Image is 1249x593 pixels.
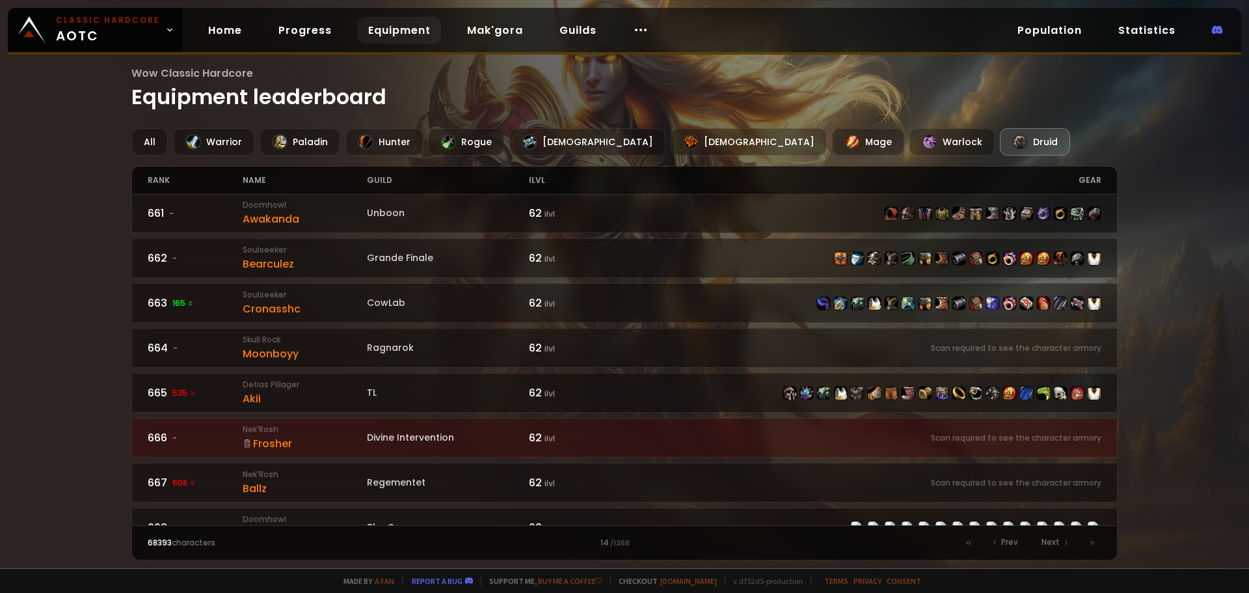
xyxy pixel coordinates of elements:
img: item-15062 [919,252,932,265]
div: 664 [148,340,243,356]
div: [DEMOGRAPHIC_DATA] [509,128,665,156]
div: rank [148,167,243,194]
span: Support me, [481,576,602,586]
img: item-5963 [969,207,982,220]
div: 665 [148,385,243,401]
img: item-16983 [834,252,847,265]
div: 661 [148,205,243,221]
div: Frosher [243,435,367,452]
img: item-22397 [1071,387,1084,400]
span: v. d752d5 - production [725,576,803,586]
a: 662-SoulseekerBearculezGrande Finale62 ilvlitem-16983item-18404item-12082item-15064item-13118item... [131,238,1118,278]
div: Mage [832,128,904,156]
div: Awakanda [243,211,367,227]
img: item-16977 [986,207,999,220]
div: CowLab [367,296,529,310]
a: Consent [887,576,921,586]
img: item-18404 [851,252,864,265]
small: Skull Rock [243,334,367,346]
div: Akii [243,391,367,407]
img: item-7230 [1088,207,1101,220]
h1: Equipment leaderboard [131,65,1118,113]
div: The Core [367,521,529,534]
a: 668-DoomhowlBulcrapThe Core62 ilvlitem-20643item-15799item-10774item-11876item-7535item-9624item-... [131,508,1118,547]
div: Paladin [260,128,340,156]
img: item-19120 [1020,297,1033,310]
span: 535 [172,387,196,399]
span: 608 [172,477,196,489]
div: All [131,128,168,156]
img: item-15061 [817,387,830,400]
div: Ballz [243,480,367,497]
div: 62 [529,205,624,221]
img: item-12038 [952,387,965,400]
small: Scan required to see the character armory [931,342,1101,354]
span: - [172,253,177,264]
img: item-18879 [986,252,999,265]
img: item-3342 [919,207,932,220]
div: Warlock [909,128,995,156]
span: - [173,342,178,354]
a: Terms [824,576,848,586]
div: 62 [529,340,624,356]
small: / 1368 [610,538,630,549]
img: item-12966 [952,252,965,265]
div: 62 [529,295,624,311]
div: Regementet [367,476,529,490]
div: Ragnarok [367,341,529,355]
img: item-943 [1071,297,1084,310]
div: [DEMOGRAPHIC_DATA] [671,128,827,156]
img: item-13966 [1037,297,1050,310]
a: Guilds [549,17,607,44]
img: item-18948 [1003,207,1016,220]
img: item-12082 [868,252,881,265]
img: item-6414 [1037,207,1050,220]
img: item-14502 [902,297,915,310]
small: ilvl [544,343,555,354]
img: item-17107 [1054,252,1067,265]
div: Divine Intervention [367,431,529,445]
div: guild [367,167,529,194]
img: item-6748 [1054,207,1067,220]
img: item-5976 [1088,252,1101,265]
img: item-15063 [969,252,982,265]
img: item-5107 [868,297,881,310]
small: Scan required to see the character armory [931,432,1101,444]
div: Warrior [173,128,254,156]
img: item-15062 [919,297,932,310]
small: ilvl [544,298,555,309]
a: [DOMAIN_NAME] [660,576,717,586]
img: item-16982 [935,252,948,265]
img: item-19612 [800,387,813,400]
a: Equipment [358,17,441,44]
div: 663 [148,295,243,311]
img: item-15064 [885,252,898,265]
small: ilvl [544,208,555,219]
div: Bearculez [243,256,367,272]
img: item-12544 [986,297,999,310]
img: item-13118 [902,252,915,265]
span: - [172,432,177,444]
small: Nek'Rosh [243,469,367,480]
div: 62 [529,475,624,491]
img: item-10399 [935,207,948,220]
small: ilvl [544,388,555,399]
a: Statistics [1108,17,1186,44]
div: 662 [148,250,243,266]
img: item-13965 [986,387,999,400]
a: Privacy [853,576,881,586]
small: ilvl [544,478,555,489]
div: 667 [148,475,243,491]
img: item-5107 [834,387,847,400]
img: item-11815 [1003,387,1016,400]
img: item-3732 [885,207,898,220]
span: Made by [336,576,394,586]
img: item-2802 [1020,252,1033,265]
div: gear [624,167,1101,194]
div: Druid [1000,128,1070,156]
small: Classic Hardcore [56,14,160,26]
img: item-16835 [885,387,898,400]
small: ilvl [544,433,555,444]
small: ilvl [544,253,555,264]
div: TL [367,386,529,400]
